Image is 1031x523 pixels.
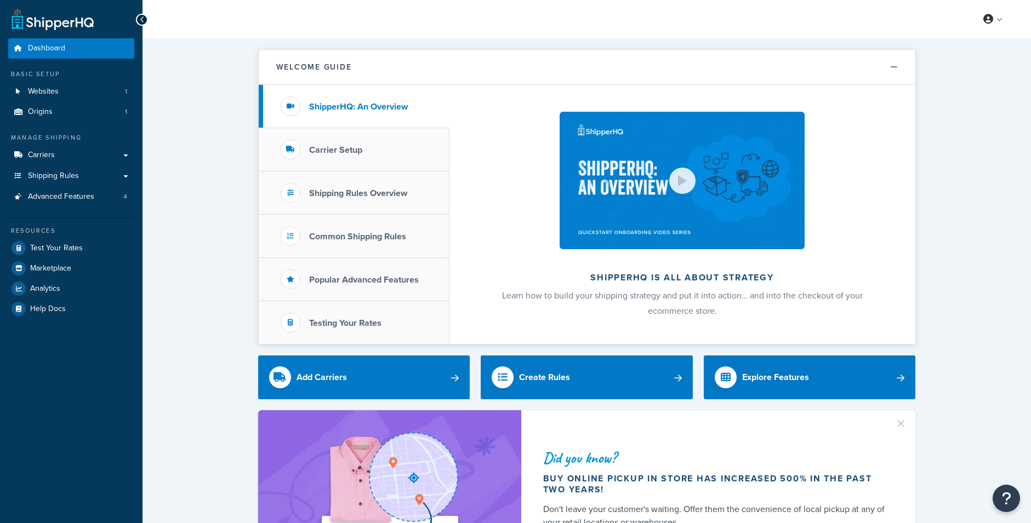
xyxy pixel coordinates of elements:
a: Advanced Features4 [8,187,134,207]
a: Test Your Rates [8,238,134,258]
h3: Shipping Rules Overview [309,188,407,198]
a: Create Rules [481,355,693,399]
a: Shipping Rules [8,166,134,186]
span: Dashboard [28,44,65,53]
h3: Testing Your Rates [309,318,381,328]
li: Advanced Features [8,187,134,207]
h3: Popular Advanced Features [309,275,419,285]
div: Create Rules [519,370,570,385]
span: 1 [125,107,127,117]
h3: ShipperHQ: An Overview [309,102,408,112]
h2: Welcome Guide [276,63,352,71]
a: Explore Features [704,355,916,399]
div: Manage Shipping [8,133,134,142]
span: Carriers [28,151,55,160]
div: Basic Setup [8,70,134,79]
span: 1 [125,87,127,96]
h3: Common Shipping Rules [309,232,406,242]
span: Help Docs [30,304,66,314]
li: Websites [8,82,134,102]
a: Analytics [8,279,134,298]
a: Marketplace [8,258,134,278]
a: Dashboard [8,38,134,59]
button: Open Resource Center [993,485,1020,512]
span: Marketplace [30,264,71,273]
span: Websites [28,87,59,96]
div: Add Carriers [297,370,347,385]
span: Learn how to build your shipping strategy and put it into action… and into the checkout of your e... [502,289,863,317]
span: Analytics [30,284,60,294]
h3: Carrier Setup [309,145,362,155]
span: Origins [28,107,53,117]
a: Carriers [8,145,134,165]
a: Help Docs [8,299,134,319]
li: Origins [8,102,134,122]
div: Did you know? [543,450,890,465]
div: Resources [8,226,134,235]
span: Test Your Rates [30,244,83,253]
a: Add Carriers [258,355,470,399]
span: Shipping Rules [28,171,79,181]
a: Websites1 [8,82,134,102]
div: Explore Features [742,370,809,385]
button: Welcome Guide [259,50,915,85]
h2: ShipperHQ is all about strategy [479,273,886,283]
div: Buy online pickup in store has increased 500% in the past two years! [543,473,890,495]
img: ShipperHQ is all about strategy [560,112,804,249]
span: Advanced Features [28,192,94,202]
span: 4 [123,192,127,202]
a: Origins1 [8,102,134,122]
